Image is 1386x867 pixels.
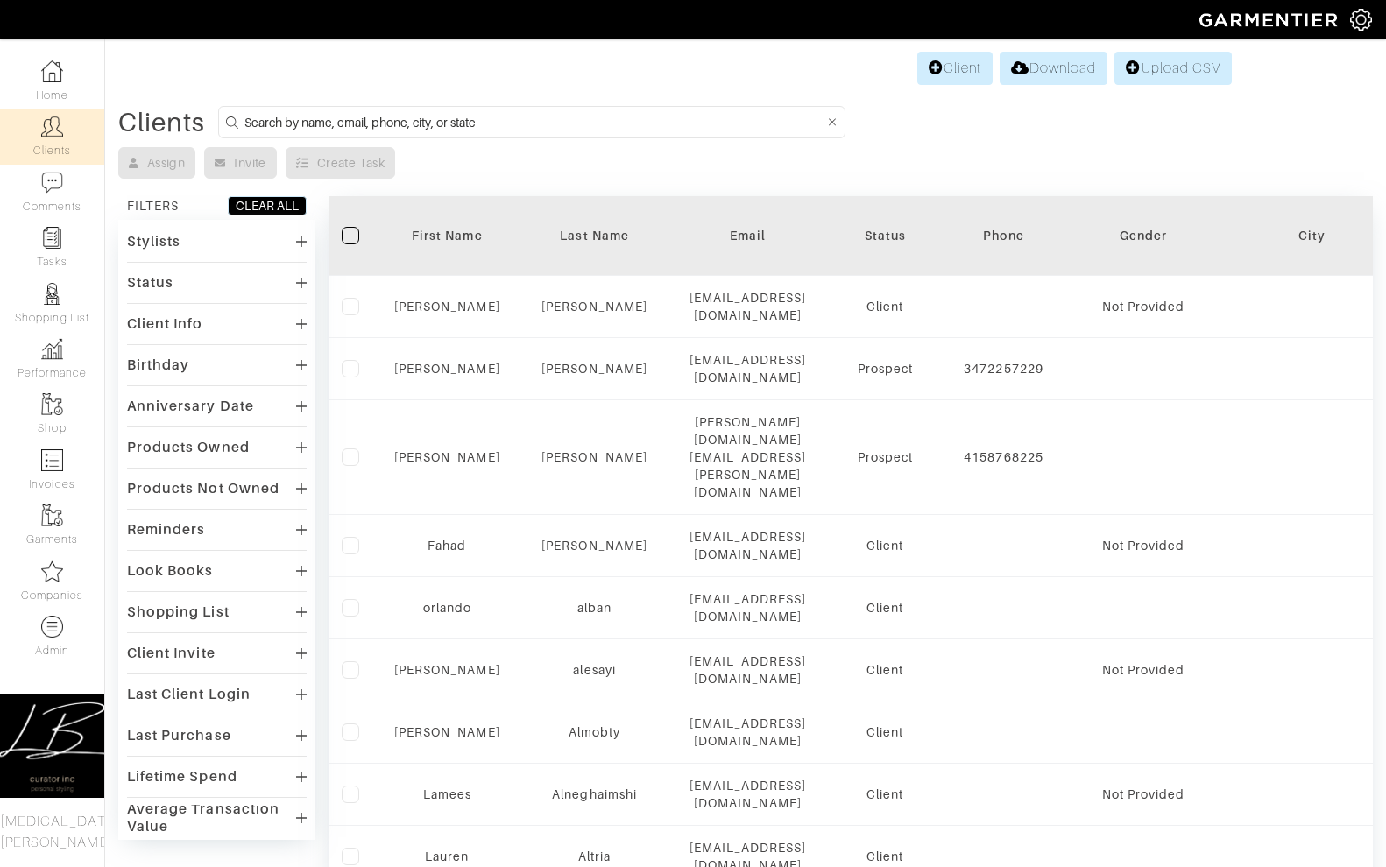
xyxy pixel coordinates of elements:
div: Status [832,227,937,244]
img: custom-products-icon-6973edde1b6c6774590e2ad28d3d057f2f42decad08aa0e48061009ba2575b3a.png [41,616,63,638]
div: Client Info [127,315,203,333]
div: Not Provided [1070,298,1218,315]
div: Stylists [127,233,180,250]
button: CLEAR ALL [228,196,307,215]
div: Last Name [527,227,663,244]
div: Gender [1070,227,1218,244]
div: [EMAIL_ADDRESS][DOMAIN_NAME] [689,289,807,324]
img: gear-icon-white-bd11855cb880d31180b6d7d6211b90ccbf57a29d726f0c71d8c61bd08dd39cc2.png [1350,9,1372,31]
img: graph-8b7af3c665d003b59727f371ae50e7771705bf0c487971e6e97d053d13c5068d.png [41,338,63,360]
th: Toggle SortBy [513,196,676,276]
div: Lifetime Spend [127,768,237,786]
img: clients-icon-6bae9207a08558b7cb47a8932f037763ab4055f8c8b6bfacd5dc20c3e0201464.png [41,116,63,137]
div: FILTERS [127,197,179,215]
a: Download [1000,52,1107,85]
a: Client [917,52,993,85]
div: [EMAIL_ADDRESS][DOMAIN_NAME] [689,528,807,563]
th: Toggle SortBy [381,196,513,276]
a: Fahad [428,539,466,553]
div: Last Client Login [127,686,251,703]
img: stylists-icon-eb353228a002819b7ec25b43dbf5f0378dd9e0616d9560372ff212230b889e62.png [41,283,63,305]
a: Almobty [569,725,620,739]
div: Phone [964,227,1043,244]
div: Clients [118,114,205,131]
div: Client [832,599,937,617]
div: 4158768225 [964,448,1043,466]
div: [EMAIL_ADDRESS][DOMAIN_NAME] [689,715,807,750]
input: Search by name, email, phone, city, or state [244,111,824,133]
div: Prospect [832,360,937,377]
div: [EMAIL_ADDRESS][DOMAIN_NAME] [689,777,807,812]
div: Birthday [127,356,189,374]
th: Toggle SortBy [1057,196,1231,276]
a: [PERSON_NAME] [394,725,500,739]
a: [PERSON_NAME] [541,539,647,553]
div: Email [689,227,807,244]
a: [PERSON_NAME] [394,663,500,677]
a: alban [577,601,612,615]
a: [PERSON_NAME] [394,450,500,464]
div: Client Invite [127,645,216,662]
a: [PERSON_NAME] [541,300,647,314]
div: Client [832,848,937,865]
div: Client [832,537,937,554]
div: [PERSON_NAME][DOMAIN_NAME][EMAIL_ADDRESS][PERSON_NAME][DOMAIN_NAME] [689,413,807,501]
img: comment-icon-a0a6a9ef722e966f86d9cbdc48e553b5cf19dbc54f86b18d962a5391bc8f6eb6.png [41,172,63,194]
img: companies-icon-14a0f246c7e91f24465de634b560f0151b0cc5c9ce11af5fac52e6d7d6371812.png [41,560,63,582]
div: Not Provided [1070,786,1218,803]
a: [PERSON_NAME] [394,300,500,314]
div: CLEAR ALL [236,197,299,215]
div: Products Not Owned [127,480,279,497]
div: Client [832,723,937,741]
div: [EMAIL_ADDRESS][DOMAIN_NAME] [689,652,807,687]
div: Client [832,298,937,315]
a: Lauren [425,849,469,863]
div: Status [127,274,173,292]
a: Altria [578,849,611,863]
div: City [1244,227,1381,244]
a: orlando [423,601,471,615]
div: Shopping List [127,603,230,621]
div: First Name [394,227,500,244]
div: [EMAIL_ADDRESS][DOMAIN_NAME] [689,590,807,625]
a: [PERSON_NAME] [541,450,647,464]
a: Lamees [423,787,471,801]
img: garments-icon-b7da505a4dc4fd61783c78ac3ca0ef83fa9d6f193b1c9dc38574b1d14d53ca28.png [41,393,63,415]
div: Average Transaction Value [127,800,296,835]
div: Anniversary Date [127,398,254,415]
div: Prospect [832,448,937,466]
div: Last Purchase [127,727,231,744]
img: garmentier-logo-header-white-b43fb05a5012e4ada735d5af1a66efaba907eab6374d6393d1fbf88cb4ef424d.png [1191,4,1350,35]
div: Look Books [127,562,214,580]
a: [PERSON_NAME] [541,362,647,376]
img: garments-icon-b7da505a4dc4fd61783c78ac3ca0ef83fa9d6f193b1c9dc38574b1d14d53ca28.png [41,504,63,526]
a: alesayi [573,663,615,677]
div: [EMAIL_ADDRESS][DOMAIN_NAME] [689,351,807,386]
div: Reminders [127,521,205,539]
img: reminder-icon-8004d30b9f0a5d33ae49ab947aed9ed385cf756f9e5892f1edd6e32f2345188e.png [41,227,63,249]
div: 3472257229 [964,360,1043,377]
a: Alneghaimshi [552,787,637,801]
a: Upload CSV [1114,52,1232,85]
img: dashboard-icon-dbcd8f5a0b271acd01030246c82b418ddd0df26cd7fceb0bd07c9910d44c42f6.png [41,60,63,82]
div: Client [832,786,937,803]
div: Not Provided [1070,661,1218,679]
a: [PERSON_NAME] [394,362,500,376]
div: Products Owned [127,439,250,456]
th: Toggle SortBy [819,196,951,276]
div: Client [832,661,937,679]
div: Not Provided [1070,537,1218,554]
img: orders-icon-0abe47150d42831381b5fb84f609e132dff9fe21cb692f30cb5eec754e2cba89.png [41,449,63,471]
